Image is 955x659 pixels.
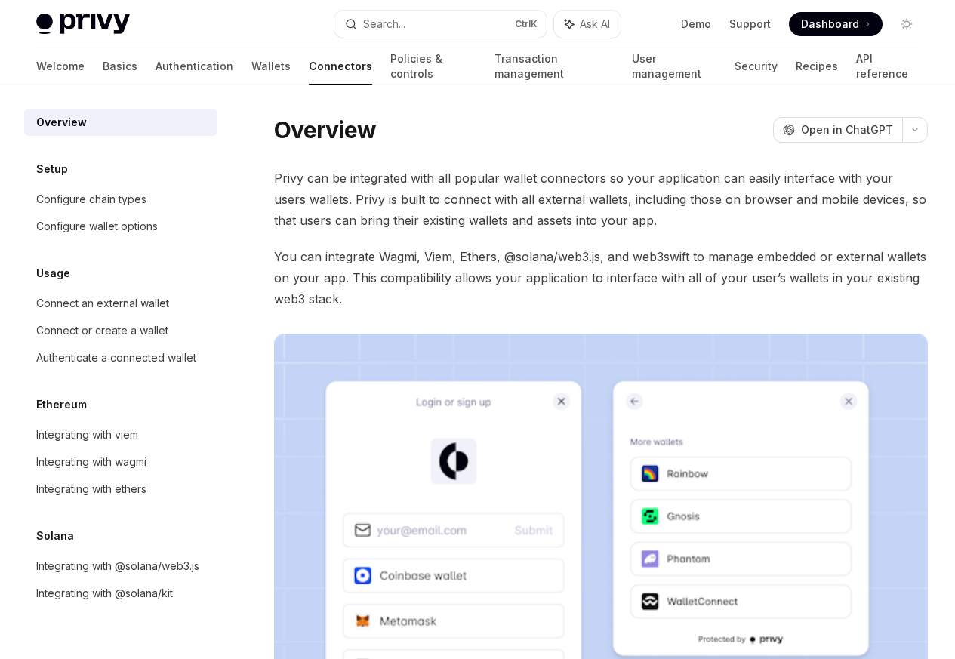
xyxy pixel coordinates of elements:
a: Recipes [796,48,838,85]
h5: Solana [36,527,74,545]
a: Dashboard [789,12,883,36]
div: Overview [36,113,87,131]
div: Integrating with @solana/web3.js [36,557,199,575]
a: Basics [103,48,137,85]
a: Connect or create a wallet [24,317,217,344]
a: Integrating with ethers [24,476,217,503]
div: Integrating with wagmi [36,453,146,471]
button: Toggle dark mode [895,12,919,36]
h5: Setup [36,160,68,178]
button: Open in ChatGPT [773,117,902,143]
span: Dashboard [801,17,859,32]
a: Welcome [36,48,85,85]
div: Integrating with ethers [36,480,146,498]
a: Connectors [309,48,372,85]
div: Search... [363,15,405,33]
span: You can integrate Wagmi, Viem, Ethers, @solana/web3.js, and web3swift to manage embedded or exter... [274,246,928,309]
h1: Overview [274,116,376,143]
a: Authenticate a connected wallet [24,344,217,371]
div: Integrating with viem [36,426,138,444]
a: Demo [681,17,711,32]
a: Configure chain types [24,186,217,213]
a: User management [632,48,716,85]
a: Integrating with viem [24,421,217,448]
a: Integrating with wagmi [24,448,217,476]
a: Integrating with @solana/kit [24,580,217,607]
a: Authentication [156,48,233,85]
div: Authenticate a connected wallet [36,349,196,367]
span: Privy can be integrated with all popular wallet connectors so your application can easily interfa... [274,168,928,231]
h5: Ethereum [36,396,87,414]
a: Integrating with @solana/web3.js [24,553,217,580]
a: Security [735,48,778,85]
a: Wallets [251,48,291,85]
div: Configure chain types [36,190,146,208]
div: Connect an external wallet [36,294,169,313]
a: Transaction management [494,48,614,85]
img: light logo [36,14,130,35]
a: Connect an external wallet [24,290,217,317]
a: Overview [24,109,217,136]
div: Connect or create a wallet [36,322,168,340]
button: Ask AI [554,11,621,38]
a: Configure wallet options [24,213,217,240]
span: Ask AI [580,17,610,32]
a: API reference [856,48,919,85]
div: Configure wallet options [36,217,158,236]
h5: Usage [36,264,70,282]
button: Search...CtrlK [334,11,547,38]
span: Ctrl K [515,18,538,30]
a: Support [729,17,771,32]
a: Policies & controls [390,48,476,85]
span: Open in ChatGPT [801,122,893,137]
div: Integrating with @solana/kit [36,584,173,602]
